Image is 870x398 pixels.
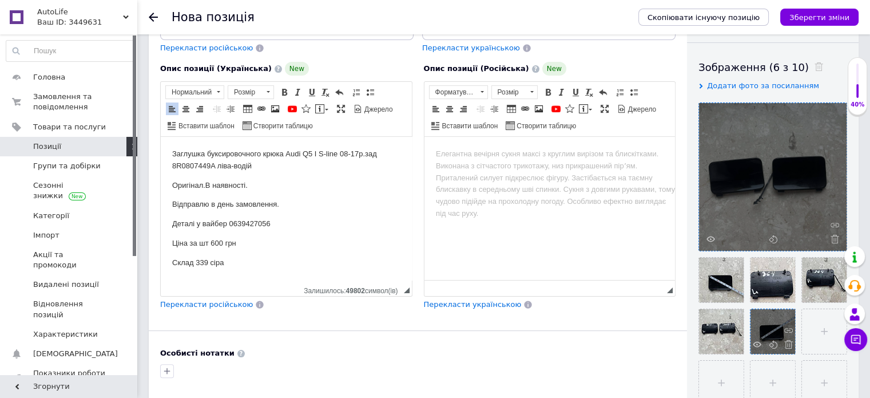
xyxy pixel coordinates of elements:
[598,103,611,115] a: Максимізувати
[228,86,263,98] span: Розмір
[33,92,106,112] span: Замовлення та повідомлення
[177,121,235,131] span: Вставити шаблон
[491,85,538,99] a: Розмір
[844,328,867,351] button: Чат з покупцем
[780,9,859,26] button: Зберегти зміни
[430,103,442,115] a: По лівому краю
[615,103,658,115] a: Джерело
[542,86,554,98] a: Жирний (Ctrl+B)
[269,103,281,115] a: Зображення
[424,64,529,73] span: Опис позиції (Російська)
[292,86,304,98] a: Курсив (Ctrl+I)
[443,103,456,115] a: По центру
[627,86,640,98] a: Вставити/видалити маркований список
[404,287,410,293] span: Потягніть для зміни розмірів
[160,64,272,73] span: Опис позиції (Українська)
[848,57,867,115] div: 40% Якість заповнення
[335,103,347,115] a: Максимізувати
[422,44,520,52] span: Перекласти українською
[278,86,291,98] a: Жирний (Ctrl+B)
[166,86,213,98] span: Нормальний
[698,60,847,74] div: Зображення (6 з 10)
[647,13,760,22] span: Скопіювати існуючу позицію
[313,103,330,115] a: Вставити повідомлення
[172,10,255,24] h1: Нова позиція
[33,329,98,340] span: Характеристики
[583,86,595,98] a: Видалити форматування
[533,103,545,115] a: Зображення
[161,137,412,280] iframe: Редактор, F258A4C0-49C2-4416-B6DB-73D2452B7051
[424,137,676,280] iframe: Редактор, 4A512665-3581-4310-93DB-4DD21D328855
[300,103,312,115] a: Вставити іконку
[193,103,206,115] a: По правому краю
[33,161,101,171] span: Групи та добірки
[241,119,315,132] a: Створити таблицю
[440,121,498,131] span: Вставити шаблон
[364,86,376,98] a: Вставити/видалити маркований список
[165,85,224,99] a: Нормальний
[6,41,134,61] input: Пошук
[319,86,332,98] a: Видалити форматування
[504,119,578,132] a: Створити таблицю
[474,103,487,115] a: Зменшити відступ
[707,81,819,90] span: Додати фото за посиланням
[555,86,568,98] a: Курсив (Ctrl+I)
[33,72,65,82] span: Головна
[542,62,566,76] span: New
[597,86,609,98] a: Повернути (Ctrl+Z)
[33,230,59,241] span: Імпорт
[660,284,667,295] div: Кiлькiсть символiв
[345,287,364,295] span: 49802
[333,86,345,98] a: Повернути (Ctrl+Z)
[550,103,562,115] a: Додати відео з YouTube
[430,86,476,98] span: Форматування
[424,300,522,309] span: Перекласти українською
[37,17,137,27] div: Ваш ID: 3449631
[160,349,235,357] b: Особисті нотатки
[33,299,106,320] span: Відновлення позицій
[350,86,363,98] a: Вставити/видалити нумерований список
[241,103,254,115] a: Таблиця
[166,103,178,115] a: По лівому краю
[429,85,488,99] a: Форматування
[614,86,626,98] a: Вставити/видалити нумерований список
[286,103,299,115] a: Додати відео з YouTube
[789,13,849,22] i: Зберегти зміни
[488,103,500,115] a: Збільшити відступ
[33,349,118,359] span: [DEMOGRAPHIC_DATA]
[305,86,318,98] a: Підкреслений (Ctrl+U)
[149,13,158,22] div: Повернутися назад
[252,121,313,131] span: Створити таблицю
[33,180,106,201] span: Сезонні знижки
[519,103,531,115] a: Вставити/Редагувати посилання (Ctrl+L)
[304,284,403,295] div: Кiлькiсть символiв
[255,103,268,115] a: Вставити/Редагувати посилання (Ctrl+L)
[33,211,69,221] span: Категорії
[224,103,237,115] a: Збільшити відступ
[33,368,106,389] span: Показники роботи компанії
[352,103,395,115] a: Джерело
[33,279,99,290] span: Видалені позиції
[515,121,576,131] span: Створити таблицю
[505,103,518,115] a: Таблиця
[577,103,594,115] a: Вставити повідомлення
[160,44,253,52] span: Перекласти російською
[563,103,576,115] a: Вставити іконку
[228,85,274,99] a: Розмір
[166,119,236,132] a: Вставити шаблон
[210,103,223,115] a: Зменшити відступ
[160,300,253,309] span: Перекласти російською
[363,105,393,115] span: Джерело
[37,7,123,17] span: AutoLife
[33,122,106,132] span: Товари та послуги
[285,62,309,76] span: New
[848,101,867,109] div: 40%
